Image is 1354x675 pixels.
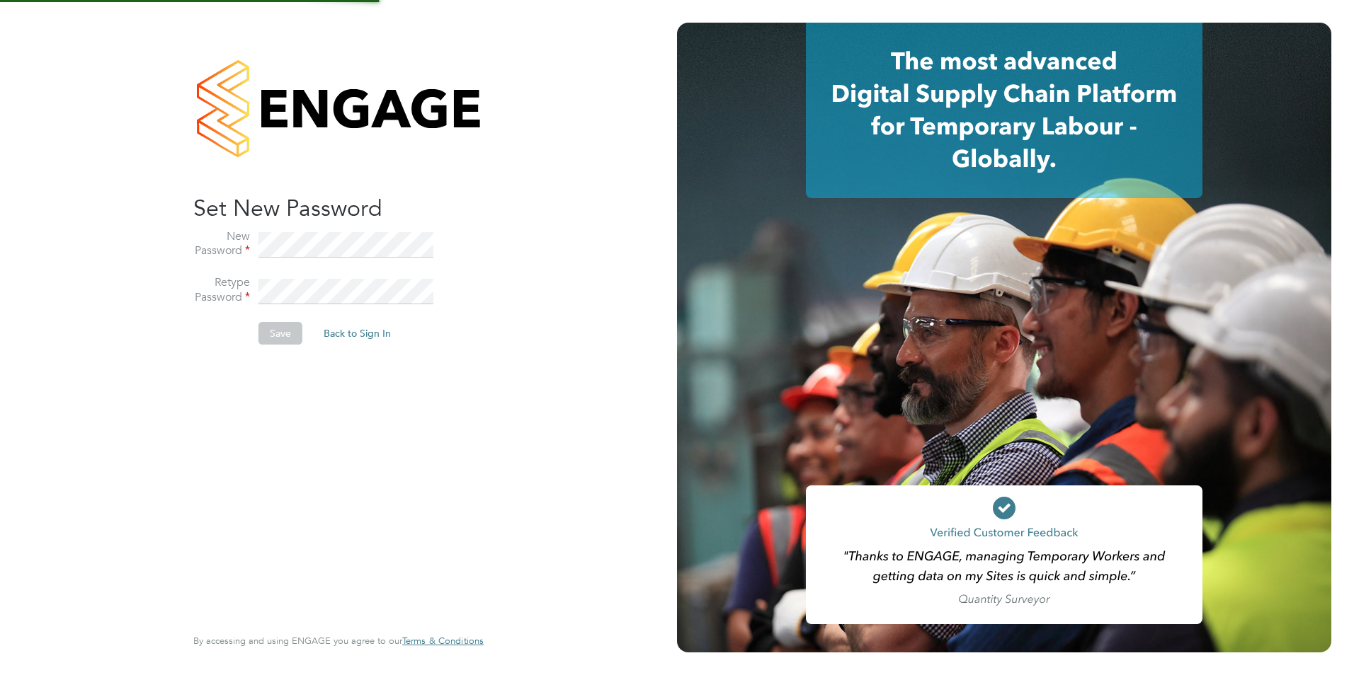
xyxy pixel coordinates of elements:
label: Retype Password [193,275,250,305]
span: By accessing and using ENGAGE you agree to our [193,635,484,647]
button: Save [258,322,302,345]
h2: Set New Password [193,194,470,224]
a: Terms & Conditions [402,635,484,647]
span: Terms & Conditions [402,635,484,647]
label: New Password [193,229,250,259]
button: Back to Sign In [312,322,402,345]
